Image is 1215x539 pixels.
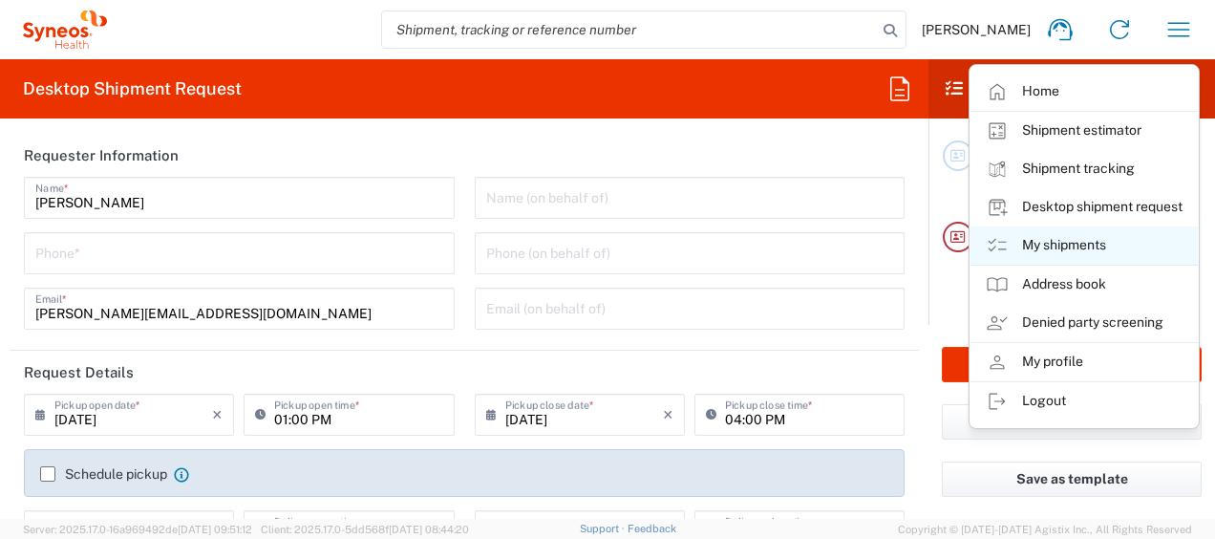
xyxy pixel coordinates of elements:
[970,304,1198,342] a: Denied party screening
[898,521,1192,538] span: Copyright © [DATE]-[DATE] Agistix Inc., All Rights Reserved
[970,73,1198,111] a: Home
[942,462,1202,497] button: Save as template
[942,404,1202,440] button: Save shipment
[970,343,1198,381] a: My profile
[40,466,167,482] label: Schedule pickup
[946,77,1134,100] h2: Shipment Checklist
[24,363,134,382] h2: Request Details
[212,399,223,430] i: ×
[389,524,469,535] span: [DATE] 08:44:20
[970,112,1198,150] a: Shipment estimator
[970,150,1198,188] a: Shipment tracking
[922,21,1031,38] span: [PERSON_NAME]
[261,524,469,535] span: Client: 2025.17.0-5dd568f
[24,146,179,165] h2: Requester Information
[970,266,1198,304] a: Address book
[970,382,1198,420] a: Logout
[628,523,676,534] a: Feedback
[23,524,252,535] span: Server: 2025.17.0-16a969492de
[942,347,1202,382] button: Rate
[23,77,242,100] h2: Desktop Shipment Request
[580,523,628,534] a: Support
[970,188,1198,226] a: Desktop shipment request
[663,399,673,430] i: ×
[178,524,252,535] span: [DATE] 09:51:12
[970,226,1198,265] a: My shipments
[382,11,877,48] input: Shipment, tracking or reference number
